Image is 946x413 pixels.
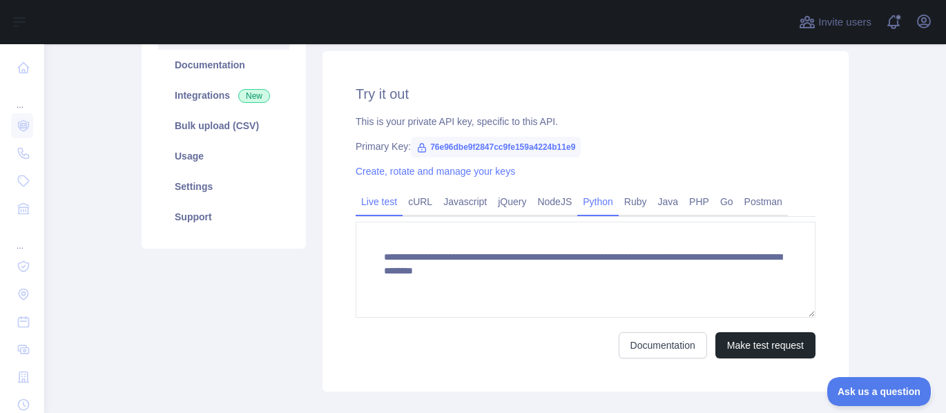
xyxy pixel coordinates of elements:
[158,171,289,202] a: Settings
[438,191,492,213] a: Javascript
[356,140,815,153] div: Primary Key:
[739,191,788,213] a: Postman
[715,191,739,213] a: Go
[158,50,289,80] a: Documentation
[158,141,289,171] a: Usage
[653,191,684,213] a: Java
[158,202,289,232] a: Support
[619,332,707,358] a: Documentation
[532,191,577,213] a: NodeJS
[11,224,33,251] div: ...
[403,191,438,213] a: cURL
[11,83,33,111] div: ...
[684,191,715,213] a: PHP
[238,89,270,103] span: New
[577,191,619,213] a: Python
[411,137,581,157] span: 76e96dbe9f2847cc9fe159a4224b11e9
[158,80,289,111] a: Integrations New
[619,191,653,213] a: Ruby
[715,332,815,358] button: Make test request
[492,191,532,213] a: jQuery
[356,115,815,128] div: This is your private API key, specific to this API.
[818,15,871,30] span: Invite users
[356,191,403,213] a: Live test
[356,84,815,104] h2: Try it out
[796,11,874,33] button: Invite users
[827,377,932,406] iframe: Toggle Customer Support
[356,166,515,177] a: Create, rotate and manage your keys
[158,111,289,141] a: Bulk upload (CSV)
